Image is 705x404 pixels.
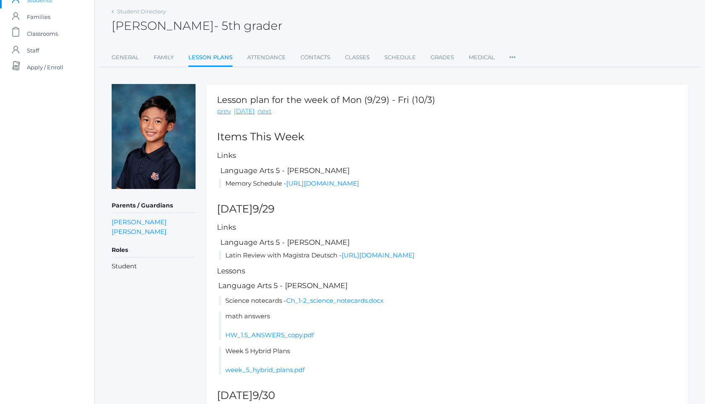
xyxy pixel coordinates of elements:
[286,179,359,187] a: [URL][DOMAIN_NAME]
[469,49,495,66] a: Medical
[112,217,167,227] a: [PERSON_NAME]
[217,223,677,231] h5: Links
[112,262,196,271] li: Student
[217,131,677,143] h2: Items This Week
[112,19,282,32] h2: [PERSON_NAME]
[154,49,174,66] a: Family
[258,107,272,116] a: next
[27,8,50,25] span: Families
[112,49,139,66] a: General
[384,49,416,66] a: Schedule
[188,49,232,67] a: Lesson Plans
[219,167,677,175] h5: Language Arts 5 - [PERSON_NAME]
[217,95,435,105] h1: Lesson plan for the week of Mon (9/29) - Fri (10/3)
[225,366,305,374] a: week_5_hybrid_plans.pdf
[217,282,677,290] h5: Language Arts 5 - [PERSON_NAME]
[286,296,384,304] a: Ch_1-2_science_notecards.docx
[217,390,677,401] h2: [DATE]
[253,389,275,401] span: 9/30
[112,227,167,236] a: [PERSON_NAME]
[27,25,58,42] span: Classrooms
[217,203,677,215] h2: [DATE]
[112,199,196,213] h5: Parents / Guardians
[219,179,677,189] li: Memory Schedule -
[342,251,415,259] a: [URL][DOMAIN_NAME]
[219,251,677,260] li: Latin Review with Magistra Deutsch -
[217,107,231,116] a: prev
[219,239,677,247] h5: Language Arts 5 - [PERSON_NAME]
[27,59,63,76] span: Apply / Enroll
[219,312,677,340] li: math answers
[234,107,255,116] a: [DATE]
[117,8,166,15] a: Student Directory
[112,84,196,189] img: Matteo Soratorio
[112,243,196,257] h5: Roles
[225,331,314,339] a: HW_1.5_ANSWERS_copy.pdf
[345,49,370,66] a: Classes
[247,49,286,66] a: Attendance
[219,346,677,375] li: Week 5 Hybrid Plans
[431,49,454,66] a: Grades
[253,202,274,215] span: 9/29
[217,152,677,160] h5: Links
[300,49,330,66] a: Contacts
[217,267,677,275] h5: Lessons
[219,296,677,306] li: Science notecards -
[27,42,39,59] span: Staff
[214,18,282,33] span: - 5th grader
